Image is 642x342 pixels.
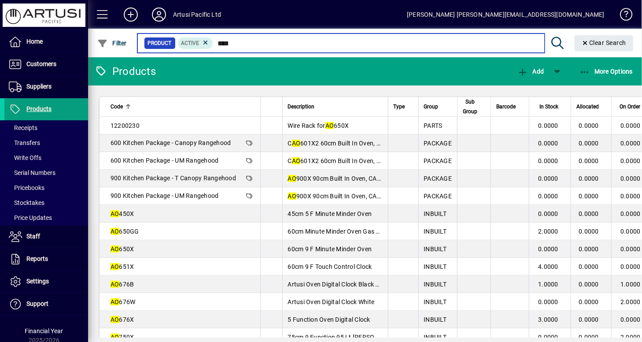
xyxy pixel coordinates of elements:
[579,298,599,305] span: 0.0000
[148,39,172,48] span: Product
[111,102,255,112] div: Code
[539,193,559,200] span: 0.0000
[4,165,88,180] a: Serial Numbers
[620,245,641,253] span: 0.0000
[4,76,88,98] a: Suppliers
[111,157,219,164] span: 600 Kitchen Package - UM Rangehood
[579,122,599,129] span: 0.0000
[517,68,544,75] span: Add
[178,37,213,49] mat-chip: Activation Status: Active
[424,175,452,182] span: PACKAGE
[111,192,219,199] span: 900 Kitchen Package - UM Rangehood
[424,316,447,323] span: INBUILT
[26,38,43,45] span: Home
[424,102,452,112] div: Group
[424,193,452,200] span: PACKAGE
[9,124,37,131] span: Receipts
[111,175,236,182] span: 900 Kitchen Package - T Canopy Rangehood
[111,281,134,288] span: 676B
[111,139,231,146] span: 600 Kitchen Package - Canopy Rangehood
[539,245,559,253] span: 0.0000
[539,175,559,182] span: 0.0000
[288,175,297,182] em: AO
[407,7,605,22] div: [PERSON_NAME] [PERSON_NAME][EMAIL_ADDRESS][DOMAIN_NAME]
[9,169,55,176] span: Serial Numbers
[579,334,599,341] span: 0.0000
[26,255,48,262] span: Reports
[579,157,599,164] span: 0.0000
[539,210,559,217] span: 0.0000
[4,293,88,315] a: Support
[579,316,599,323] span: 0.0000
[579,263,599,270] span: 0.0000
[288,193,544,200] span: 900X 90cm Built In Oven, CACC90 90cm Hob, AUM90 Hood & ADW5002X/1 Dishwasher
[288,281,391,288] span: Artusi Oven Digital Clock Black Glass
[111,210,134,217] span: 450X
[620,281,641,288] span: 1.0000
[539,102,558,112] span: In Stock
[539,316,559,323] span: 3.0000
[111,122,140,129] span: 12200230
[26,105,52,112] span: Products
[539,298,559,305] span: 0.0000
[117,7,145,22] button: Add
[539,281,559,288] span: 1.0000
[620,298,641,305] span: 2.0000
[288,316,370,323] span: 5 Function Oven Digital Clock
[288,193,297,200] em: AO
[620,228,641,235] span: 0.0000
[620,102,641,112] span: On Order
[288,175,550,182] span: 900X 90cm Built In Oven, CACC90 90cm Hob, ATH900X Hood & ADW5002X/1 Dishwasher
[394,102,405,112] span: Type
[4,31,88,53] a: Home
[111,263,119,270] em: AO
[579,193,599,200] span: 0.0000
[9,184,44,191] span: Pricebooks
[576,102,607,112] div: Allocated
[288,122,349,129] span: Wire Rack for 650X
[620,210,641,217] span: 0.0000
[288,157,555,164] span: C 601X2 60cm Built In Oven, CACC604 60cm Hob, AUM60 Hood & ADW5002X/1 Dishwasher
[111,281,119,288] em: AO
[613,2,631,30] a: Knowledge Base
[4,150,88,165] a: Write Offs
[424,334,447,341] span: INBUILT
[4,271,88,293] a: Settings
[111,316,134,323] span: 676X
[111,316,119,323] em: AO
[582,39,627,46] span: Clear Search
[111,263,134,270] span: 651X
[97,40,127,47] span: Filter
[424,263,447,270] span: INBUILT
[575,35,634,51] button: Clear
[4,195,88,210] a: Stocktakes
[424,122,443,129] span: PARTS
[4,120,88,135] a: Receipts
[620,193,641,200] span: 0.0000
[424,210,447,217] span: INBUILT
[620,316,641,323] span: 0.0000
[288,298,375,305] span: Artusi Oven Digital Clock White
[26,300,48,307] span: Support
[95,35,129,51] button: Filter
[539,228,559,235] span: 2.0000
[111,298,119,305] em: AO
[579,281,599,288] span: 0.0000
[292,140,301,147] em: AO
[424,228,447,235] span: INBUILT
[111,334,119,341] em: AO
[9,139,40,146] span: Transfers
[577,63,635,79] button: More Options
[288,140,562,147] span: C 601X2 60cm Built In Oven, CACC604 60cm Hob, ACH600X Hood & ADW5002X/1 Dishwasher
[620,263,641,270] span: 0.0000
[25,327,63,335] span: Financial Year
[9,214,52,221] span: Price Updates
[4,135,88,150] a: Transfers
[111,298,136,305] span: 676W
[463,97,477,116] span: Sub Group
[292,157,301,164] em: AO
[4,180,88,195] a: Pricebooks
[4,210,88,225] a: Price Updates
[111,334,134,341] span: 750X
[424,140,452,147] span: PACKAGE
